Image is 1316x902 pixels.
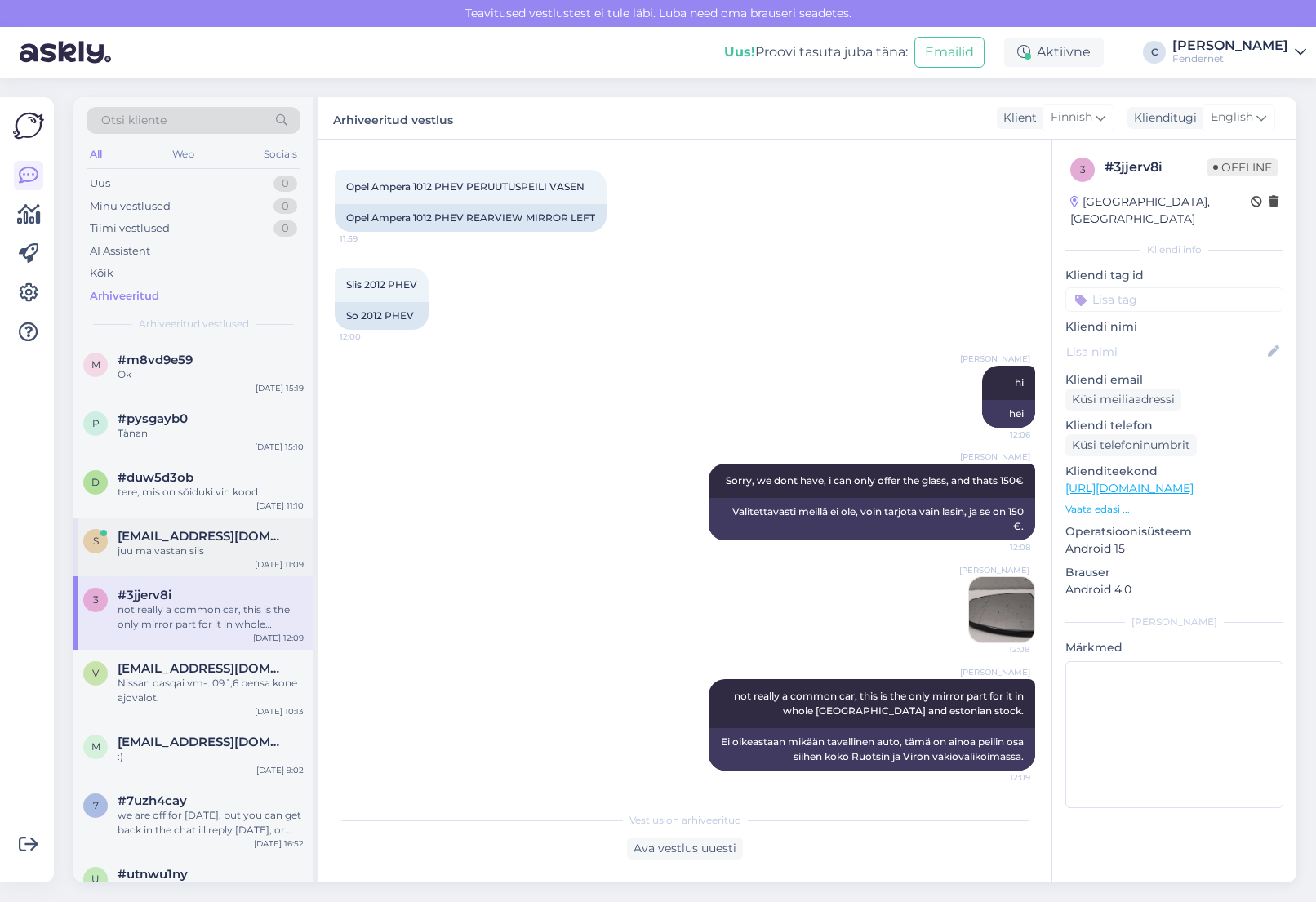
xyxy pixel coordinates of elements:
span: [PERSON_NAME] [960,353,1030,365]
div: [DATE] 9:02 [256,764,304,776]
span: 12:08 [968,643,1029,655]
div: C [1143,41,1166,64]
span: not really a common car, this is the only mirror part for it in whole [GEOGRAPHIC_DATA] and eston... [734,690,1026,717]
p: Android 4.0 [1065,581,1283,598]
span: 3 [1080,163,1086,176]
div: Proovi tasuta juba täna: [724,42,908,62]
span: 12:06 [969,429,1030,441]
div: not really a common car, this is the only mirror part for it in whole [GEOGRAPHIC_DATA] and eston... [118,602,304,632]
span: [PERSON_NAME] [960,666,1030,678]
span: Arhiveeritud vestlused [139,317,249,331]
span: mary_tamsalu@yahoo.com [118,735,287,749]
div: Arhiveeritud [90,288,159,304]
a: [URL][DOMAIN_NAME] [1065,481,1194,495]
div: Klienditugi [1127,109,1197,127]
span: Offline [1207,158,1278,176]
span: 12:09 [969,771,1030,784]
div: Uus [90,176,110,192]
div: Tiimi vestlused [90,220,170,237]
div: [DATE] 15:19 [256,382,304,394]
div: Klient [997,109,1037,127]
span: #utnwu1ny [118,867,188,882]
p: Klienditeekond [1065,463,1283,480]
div: Valitettavasti meillä ei ole, voin tarjota vain lasin, ja se on 150 €. [709,498,1035,540]
div: [DATE] 12:09 [253,632,304,644]
img: Askly Logo [13,110,44,141]
span: [PERSON_NAME] [960,451,1030,463]
span: stenver@fendernet.ee [118,529,287,544]
span: Opel Ampera 1012 PHEV PERUUTUSPEILI VASEN [346,180,585,193]
div: [GEOGRAPHIC_DATA], [GEOGRAPHIC_DATA] [1070,193,1251,228]
span: Siis 2012 PHEV [346,278,417,291]
div: [DATE] 16:52 [254,838,304,850]
div: [DATE] 11:09 [255,558,304,571]
div: Küsi meiliaadressi [1065,389,1181,411]
div: Aktiivne [1004,38,1104,67]
span: #3jjerv8i [118,588,171,602]
p: Kliendi tag'id [1065,267,1283,284]
div: Tänan [118,426,304,441]
span: #7uzh4cay [118,793,187,808]
span: m [91,740,100,753]
span: Finnish [1051,109,1092,127]
p: Kliendi telefon [1065,417,1283,434]
span: Sorry, we dont have, i can only offer the glass, and thats 150€ [726,474,1024,487]
span: d [91,476,100,488]
span: Vestlus on arhiveeritud [629,813,741,828]
span: #pysgayb0 [118,411,188,426]
p: Kliendi nimi [1065,318,1283,335]
span: [PERSON_NAME] [959,564,1029,576]
span: veikko.westerlund@gmail.com [118,661,287,676]
div: Ei oikeastaan mikään tavallinen auto, tämä on ainoa peilin osa siihen koko Ruotsin ja Viron vakio... [709,728,1035,771]
span: 12:08 [969,541,1030,553]
input: Lisa tag [1065,287,1283,312]
span: p [92,417,100,429]
img: Attachment [969,577,1034,642]
div: Kõik [90,265,113,282]
label: Arhiveeritud vestlus [333,107,453,129]
div: # 3jjerv8i [1105,158,1207,177]
span: #m8vd9e59 [118,353,193,367]
a: [PERSON_NAME]Fendernet [1172,39,1306,65]
p: Kliendi email [1065,371,1283,389]
span: Otsi kliente [101,112,167,129]
span: 3 [93,593,99,606]
div: [DATE] 11:10 [256,500,304,512]
div: 0 [273,198,297,215]
span: 7 [93,799,99,811]
p: Operatsioonisüsteem [1065,523,1283,540]
span: v [92,667,99,679]
span: m [91,358,100,371]
div: hei [982,400,1035,428]
div: :) [118,749,304,764]
div: Opel Ampera 1012 PHEV REARVIEW MIRROR LEFT [335,204,607,232]
div: [PERSON_NAME] [1065,615,1283,629]
span: u [91,873,100,885]
div: kahjuks ei ole pakkuda :( [118,882,304,896]
div: juu ma vastan siis [118,544,304,558]
div: Ok [118,367,304,382]
div: Web [169,144,198,165]
span: #duw5d3ob [118,470,193,485]
div: AI Assistent [90,243,150,260]
button: Emailid [914,37,985,68]
span: s [93,535,99,547]
p: Android 15 [1065,540,1283,558]
p: Märkmed [1065,639,1283,656]
span: English [1211,109,1253,127]
div: 0 [273,176,297,192]
div: [PERSON_NAME] [1172,39,1288,52]
b: Uus! [724,44,755,60]
span: 12:00 [340,331,401,343]
div: 0 [273,220,297,237]
div: Nissan qasqai vm-. 09 1,6 bensa kone ajovalot. [118,676,304,705]
div: [DATE] 10:13 [255,705,304,718]
span: hi [1015,376,1024,389]
div: Kliendi info [1065,242,1283,257]
div: So 2012 PHEV [335,302,429,330]
div: Socials [260,144,300,165]
div: Minu vestlused [90,198,171,215]
div: [DATE] 15:10 [255,441,304,453]
div: All [87,144,105,165]
div: we are off for [DATE], but you can get back in the chat ill reply [DATE], or leave your email, we... [118,808,304,838]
